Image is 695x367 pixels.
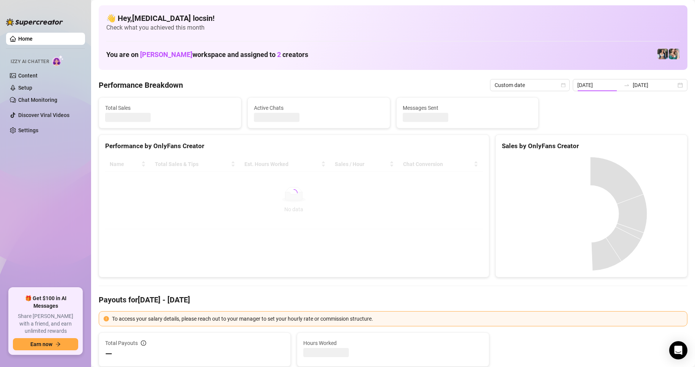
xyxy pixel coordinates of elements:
[13,295,78,310] span: 🎁 Get $100 in AI Messages
[106,24,680,32] span: Check what you achieved this month
[669,49,679,59] img: Zaddy
[403,104,533,112] span: Messages Sent
[495,79,565,91] span: Custom date
[577,81,621,89] input: Start date
[657,49,668,59] img: Katy
[18,85,32,91] a: Setup
[13,313,78,335] span: Share [PERSON_NAME] with a friend, and earn unlimited rewards
[13,338,78,350] button: Earn nowarrow-right
[18,97,57,103] a: Chat Monitoring
[303,339,482,347] span: Hours Worked
[105,141,483,151] div: Performance by OnlyFans Creator
[633,81,676,89] input: End date
[106,51,308,59] h1: You are on workspace and assigned to creators
[99,80,183,90] h4: Performance Breakdown
[30,341,52,347] span: Earn now
[18,36,33,42] a: Home
[18,127,38,133] a: Settings
[104,316,109,321] span: exclamation-circle
[624,82,630,88] span: to
[18,73,38,79] a: Content
[105,348,112,360] span: —
[105,104,235,112] span: Total Sales
[669,341,687,359] div: Open Intercom Messenger
[561,83,566,87] span: calendar
[140,51,192,59] span: [PERSON_NAME]
[112,315,682,323] div: To access your salary details, please reach out to your manager to set your hourly rate or commis...
[52,55,64,66] img: AI Chatter
[18,112,69,118] a: Discover Viral Videos
[277,51,281,59] span: 2
[141,340,146,346] span: info-circle
[55,342,61,347] span: arrow-right
[106,13,680,24] h4: 👋 Hey, [MEDICAL_DATA] locsin !
[502,141,681,151] div: Sales by OnlyFans Creator
[289,188,299,198] span: loading
[11,58,49,65] span: Izzy AI Chatter
[6,18,63,26] img: logo-BBDzfeDw.svg
[99,294,687,305] h4: Payouts for [DATE] - [DATE]
[105,339,138,347] span: Total Payouts
[254,104,384,112] span: Active Chats
[624,82,630,88] span: swap-right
